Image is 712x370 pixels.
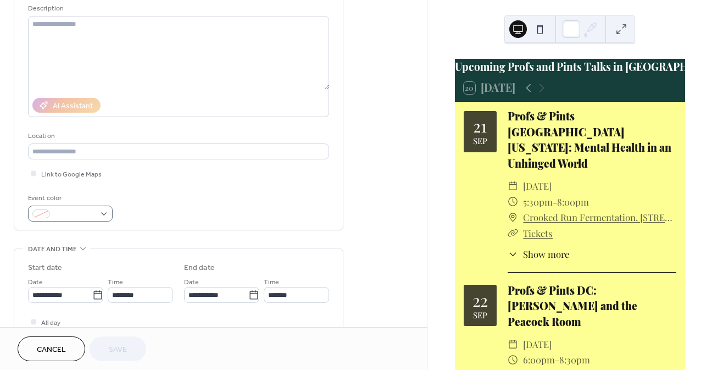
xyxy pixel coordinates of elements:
div: Sep [473,311,487,319]
div: Event color [28,192,110,204]
span: [DATE] [523,178,552,194]
div: 21 [473,118,487,134]
span: Link to Google Maps [41,169,102,180]
span: [DATE] [523,336,552,352]
div: ​ [508,352,518,368]
a: Profs & Pints [GEOGRAPHIC_DATA][US_STATE]: Mental Health in an Unhinged World [508,109,671,170]
div: Location [28,130,327,142]
span: 8:30pm [559,352,590,368]
div: End date [184,262,215,274]
div: ​ [508,194,518,210]
span: Time [264,277,279,288]
span: Date [28,277,43,288]
div: ​ [508,336,518,352]
div: Start date [28,262,62,274]
div: Description [28,3,327,14]
span: Show more [523,247,569,261]
span: All day [41,317,60,329]
span: Date [184,277,199,288]
span: 8:00pm [557,194,589,210]
div: Sep [473,137,487,145]
span: - [553,194,557,210]
span: Cancel [37,344,66,356]
div: Upcoming Profs and Pints Talks in [GEOGRAPHIC_DATA][US_STATE] [455,59,685,75]
a: Tickets [523,227,553,239]
span: 5:30pm [523,194,553,210]
span: 6:00pm [523,352,555,368]
a: Crooked Run Fermentation, [STREET_ADDRESS][PERSON_NAME] [523,209,676,225]
div: ​ [508,225,518,241]
div: 22 [472,292,488,308]
span: Date and time [28,244,77,255]
a: Profs & Pints DC: [PERSON_NAME] and the Peacock Room [508,283,637,329]
div: ​ [508,178,518,194]
div: ​ [508,209,518,225]
button: Cancel [18,336,85,361]
div: ​ [508,247,518,261]
span: - [555,352,559,368]
span: Time [108,277,123,288]
button: ​Show more [508,247,570,261]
